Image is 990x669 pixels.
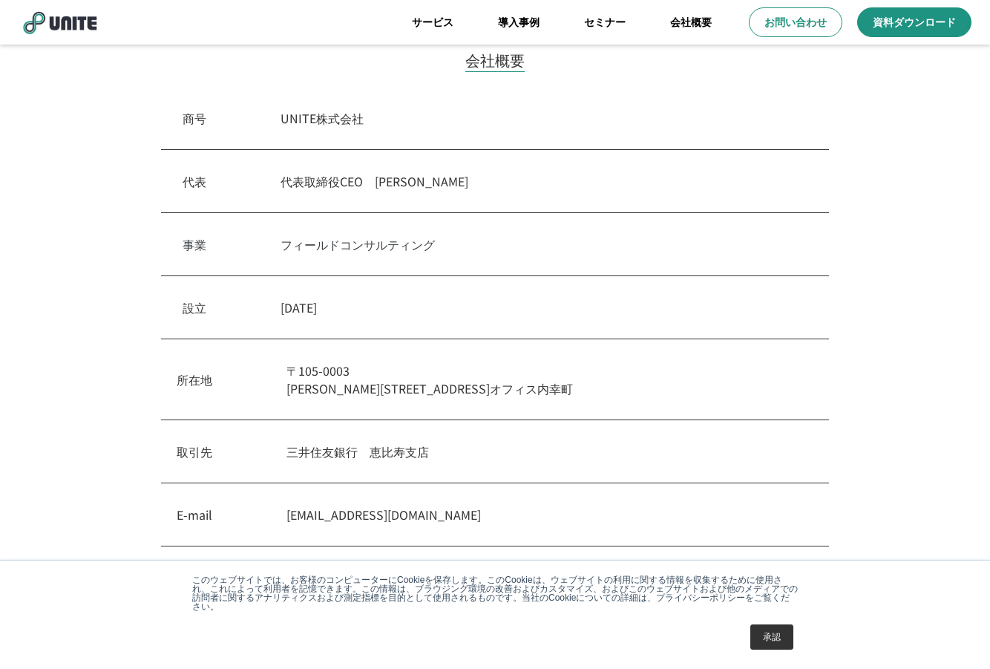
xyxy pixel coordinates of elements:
p: [EMAIL_ADDRESS][DOMAIN_NAME] [286,506,813,523]
p: 取引先 [177,443,212,460]
a: 承認 [750,624,793,650]
p: 代表 [183,172,206,190]
p: お問い合わせ [764,15,827,30]
a: 資料ダウンロード [857,7,971,37]
p: 設立 [183,298,206,316]
div: チャットウィジェット [916,598,990,669]
p: 事業 [183,235,206,253]
p: 所在地 [177,371,212,388]
a: お問い合わせ [749,7,842,37]
h2: 会社概要 [465,49,525,72]
p: フィールドコンサルティング [281,235,807,253]
p: 資料ダウンロード [873,15,956,30]
p: UNITE株式会社 [281,109,807,127]
p: このウェブサイトでは、お客様のコンピューターにCookieを保存します。このCookieは、ウェブサイトの利用に関する情報を収集するために使用され、これによって利用者を記憶できます。この情報は、... [192,575,798,611]
p: [DATE] [281,298,807,316]
p: 商号 [183,109,206,127]
p: 三井住友銀行 恵比寿支店 [286,443,813,460]
p: E-mail [177,506,212,523]
iframe: Chat Widget [916,598,990,669]
p: 代表取締役CEO [PERSON_NAME] [281,172,807,190]
p: 〒105-0003 [PERSON_NAME][STREET_ADDRESS]オフィス内幸町 [286,362,813,397]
